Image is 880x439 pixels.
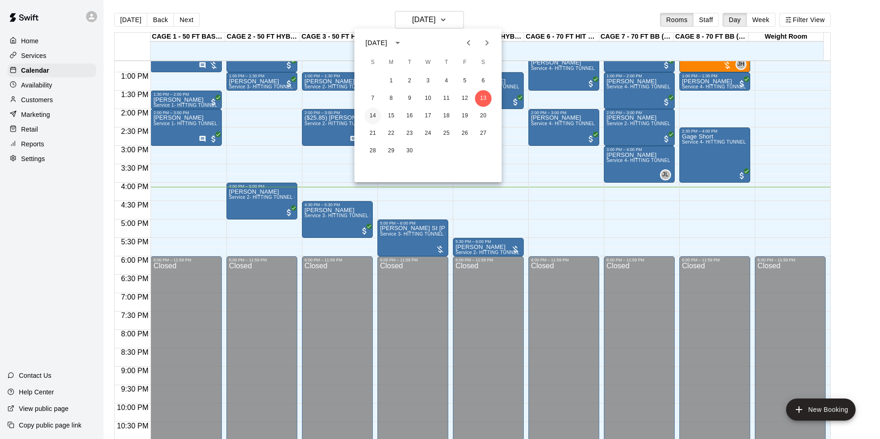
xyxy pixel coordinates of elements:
button: 1 [383,73,399,89]
button: 9 [401,90,418,107]
span: Monday [383,53,399,72]
button: 13 [475,90,492,107]
span: Saturday [475,53,492,72]
button: 27 [475,125,492,142]
button: 4 [438,73,455,89]
button: 5 [457,73,473,89]
button: 7 [365,90,381,107]
button: 2 [401,73,418,89]
button: 19 [457,108,473,124]
span: Tuesday [401,53,418,72]
button: 6 [475,73,492,89]
button: 21 [365,125,381,142]
button: 29 [383,143,399,159]
span: Thursday [438,53,455,72]
span: Friday [457,53,473,72]
button: Next month [478,34,496,52]
button: 17 [420,108,436,124]
button: 11 [438,90,455,107]
span: Wednesday [420,53,436,72]
button: 10 [420,90,436,107]
button: 24 [420,125,436,142]
span: Sunday [365,53,381,72]
button: Previous month [459,34,478,52]
button: 12 [457,90,473,107]
button: 15 [383,108,399,124]
button: 30 [401,143,418,159]
button: 18 [438,108,455,124]
button: calendar view is open, switch to year view [390,35,405,51]
button: 14 [365,108,381,124]
button: 26 [457,125,473,142]
button: 16 [401,108,418,124]
div: [DATE] [365,38,387,48]
button: 23 [401,125,418,142]
button: 8 [383,90,399,107]
button: 28 [365,143,381,159]
button: 25 [438,125,455,142]
button: 22 [383,125,399,142]
button: 20 [475,108,492,124]
button: 3 [420,73,436,89]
